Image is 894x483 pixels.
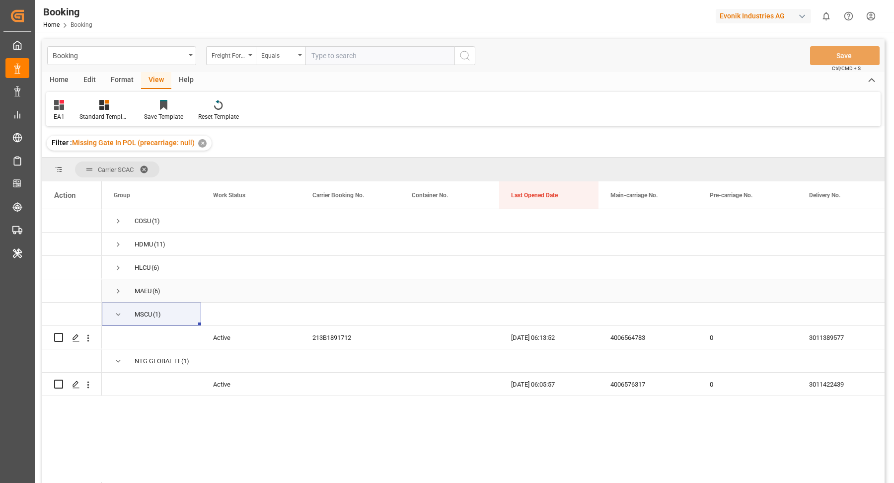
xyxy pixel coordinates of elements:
span: (1) [181,350,189,373]
div: MAEU [135,280,151,303]
div: Home [42,72,76,89]
div: Press SPACE to select this row. [42,373,102,396]
span: Filter : [52,139,72,147]
div: ✕ [198,139,207,148]
div: Booking [53,49,185,61]
div: Standard Templates [79,112,129,121]
div: Press SPACE to select this row. [42,303,102,326]
div: Press SPACE to select this row. [42,209,102,233]
div: Press SPACE to select this row. [42,349,102,373]
span: (6) [151,256,159,279]
button: open menu [206,46,256,65]
div: Equals [261,49,295,60]
div: 213B1891712 [300,326,400,349]
div: Press SPACE to select this row. [42,256,102,279]
div: HLCU [135,256,150,279]
div: Press SPACE to select this row. [42,326,102,349]
div: Format [103,72,141,89]
span: Last Opened Date [511,192,558,199]
span: (11) [154,233,165,256]
button: Evonik Industries AG [716,6,815,25]
span: Carrier Booking No. [312,192,364,199]
span: (1) [153,303,161,326]
button: search button [454,46,475,65]
div: Freight Forwarder's Reference No. [212,49,245,60]
div: 0 [698,326,797,349]
div: Press SPACE to select this row. [42,279,102,303]
span: Pre-carriage No. [710,192,752,199]
span: Group [114,192,130,199]
span: (6) [152,280,160,303]
div: [DATE] 06:05:57 [499,373,598,396]
button: Help Center [837,5,860,27]
div: COSU [135,210,151,233]
span: (1) [152,210,160,233]
div: Help [171,72,201,89]
div: [DATE] 06:13:52 [499,326,598,349]
a: Home [43,21,60,28]
div: Edit [76,72,103,89]
div: 4006564783 [598,326,698,349]
span: Missing Gate In POL (precarriage: null) [72,139,195,147]
span: Container No. [412,192,448,199]
span: Work Status [213,192,245,199]
div: 0 [698,373,797,396]
span: Ctrl/CMD + S [832,65,861,72]
div: MSCU [135,303,152,326]
div: Reset Template [198,112,239,121]
div: Save Template [144,112,183,121]
button: Save [810,46,880,65]
span: Main-carriage No. [610,192,658,199]
span: Delivery No. [809,192,840,199]
div: 4006576317 [598,373,698,396]
button: open menu [256,46,305,65]
div: Booking [43,4,92,19]
button: open menu [47,46,196,65]
div: NTG GLOBAL FINLAND OY [135,350,180,373]
div: Evonik Industries AG [716,9,811,23]
div: Active [201,326,300,349]
div: Action [54,191,75,200]
div: View [141,72,171,89]
div: Press SPACE to select this row. [42,233,102,256]
input: Type to search [305,46,454,65]
div: EA1 [54,112,65,121]
button: show 0 new notifications [815,5,837,27]
div: HDMU [135,233,153,256]
div: Active [201,373,300,396]
span: Carrier SCAC [98,166,134,173]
